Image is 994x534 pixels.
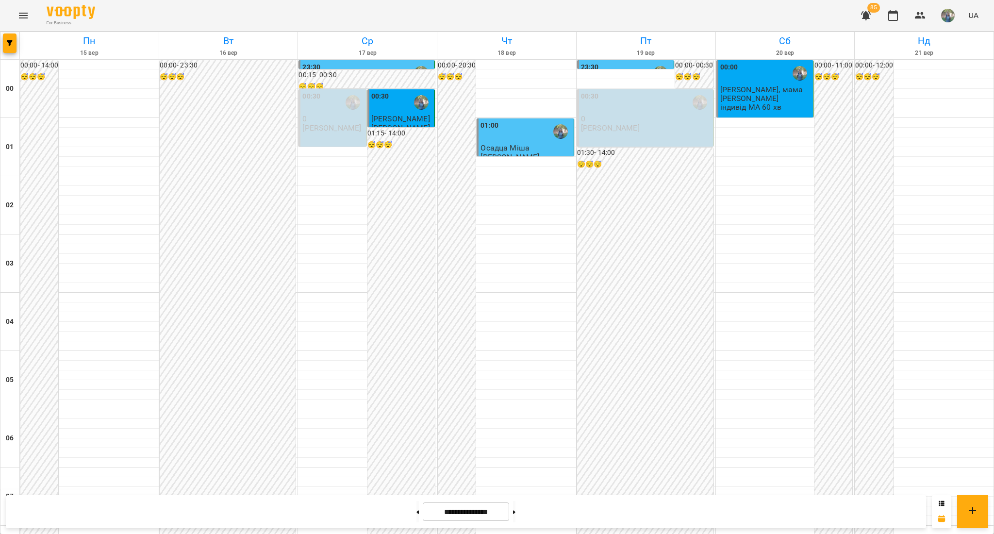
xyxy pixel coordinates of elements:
label: 00:30 [581,91,599,102]
h6: 18 вер [439,49,575,58]
img: Оладько Марія [414,66,429,81]
span: [PERSON_NAME] [371,114,430,123]
h6: Вт [161,33,297,49]
button: UA [964,6,982,24]
h6: 00 [6,83,14,94]
span: For Business [47,20,95,26]
img: Оладько Марія [553,124,568,139]
h6: 😴😴😴 [160,72,296,83]
h6: 19 вер [578,49,714,58]
h6: Пт [578,33,714,49]
h6: 06 [6,433,14,444]
h6: 01:15 - 14:00 [367,128,435,139]
h6: Сб [717,33,853,49]
label: 00:30 [302,91,320,102]
h6: 17 вер [299,49,435,58]
span: [PERSON_NAME], мама [PERSON_NAME] [720,85,803,102]
h6: 05 [6,375,14,385]
h6: 😴😴😴 [367,140,435,150]
h6: 00:15 - 00:30 [298,70,435,81]
img: Оладько Марія [414,95,429,110]
h6: 😴😴😴 [438,72,476,83]
h6: Ср [299,33,435,49]
p: [PERSON_NAME] [581,124,640,132]
h6: 😴😴😴 [814,72,852,83]
img: Оладько Марія [793,66,807,81]
h6: 00:00 - 11:00 [814,60,852,71]
p: 0 [302,115,364,123]
h6: 😴😴😴 [855,72,893,83]
img: Оладько Марія [653,66,668,81]
label: 00:00 [720,62,738,73]
h6: 04 [6,317,14,327]
h6: 00:00 - 00:30 [675,60,713,71]
span: 85 [867,3,880,13]
h6: 01:30 - 14:00 [577,148,713,158]
h6: 😴😴😴 [298,82,435,92]
h6: 😴😴😴 [577,159,713,170]
h6: 00:00 - 14:00 [20,60,58,71]
p: 0 [581,115,711,123]
h6: 02 [6,200,14,211]
img: de1e453bb906a7b44fa35c1e57b3518e.jpg [941,9,955,22]
label: 23:30 [302,62,320,73]
p: [PERSON_NAME] [480,153,539,161]
h6: Нд [856,33,992,49]
img: Voopty Logo [47,5,95,19]
p: індивід МА 60 хв [720,103,781,111]
h6: 😴😴😴 [675,72,713,83]
img: Оладько Марія [693,95,707,110]
p: [PERSON_NAME] [371,124,430,132]
h6: 20 вер [717,49,853,58]
h6: Пн [21,33,157,49]
h6: 03 [6,258,14,269]
h6: 01 [6,142,14,152]
img: Оладько Марія [346,95,360,110]
h6: 16 вер [161,49,297,58]
label: 01:00 [480,120,498,131]
button: Menu [12,4,35,27]
h6: 00:00 - 20:30 [438,60,476,71]
label: 00:30 [371,91,389,102]
h6: 15 вер [21,49,157,58]
h6: Чт [439,33,575,49]
label: 23:30 [581,62,599,73]
h6: 00:00 - 12:00 [855,60,893,71]
span: UA [968,10,978,20]
h6: 😴😴😴 [20,72,58,83]
h6: 21 вер [856,49,992,58]
span: Осадца Міша [480,143,530,152]
p: [PERSON_NAME] [302,124,361,132]
h6: 00:00 - 23:30 [160,60,296,71]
